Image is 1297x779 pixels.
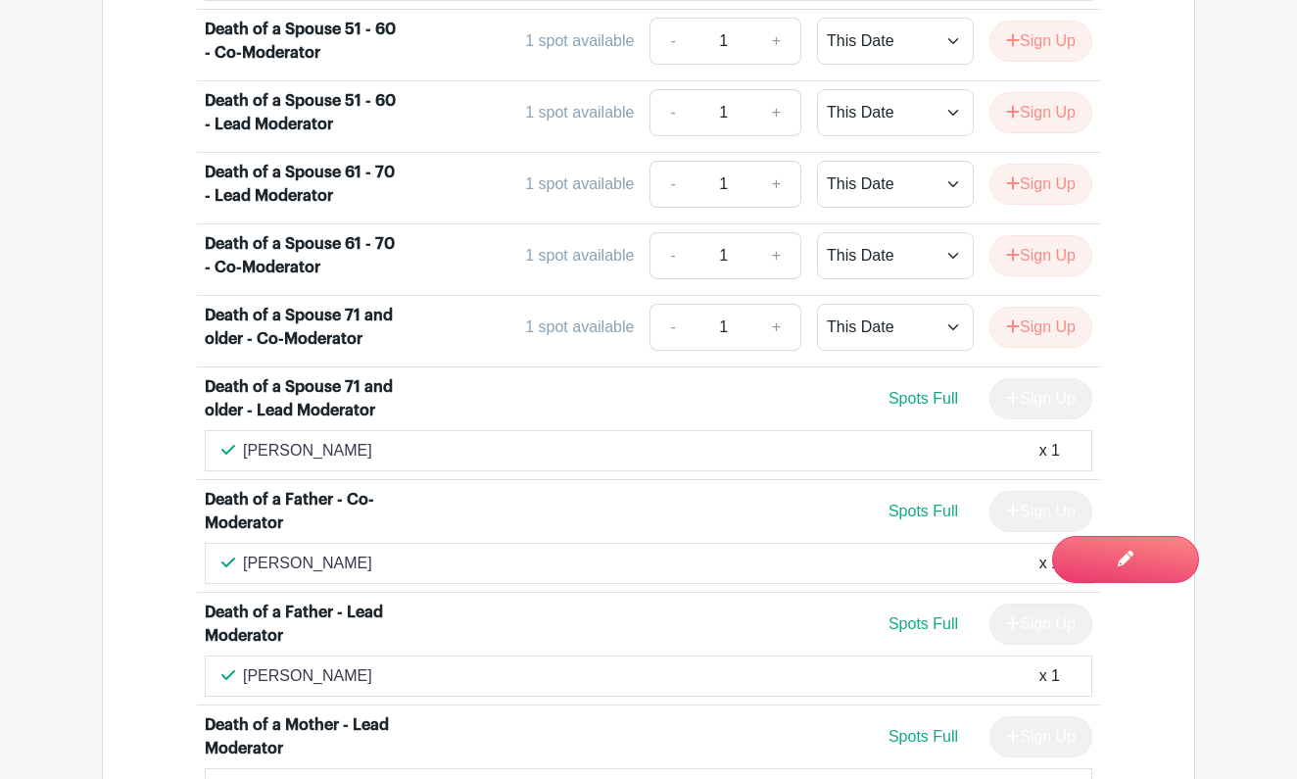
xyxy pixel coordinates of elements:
div: Death of a Spouse 51 - 60 - Co-Moderator [205,18,404,65]
a: + [752,89,801,136]
a: - [649,18,695,65]
button: Sign Up [989,235,1092,276]
div: Death of a Spouse 51 - 60 - Lead Moderator [205,89,404,136]
div: Death of a Spouse 71 and older - Co-Moderator [205,304,404,351]
div: x 1 [1039,552,1060,575]
a: - [649,161,695,208]
div: x 1 [1039,664,1060,688]
button: Sign Up [989,92,1092,133]
p: [PERSON_NAME] [243,439,372,463]
div: Death of a Father - Co-Moderator [205,488,404,535]
p: [PERSON_NAME] [243,552,372,575]
a: - [649,304,695,351]
a: + [752,161,801,208]
a: + [752,18,801,65]
div: Death of a Mother - Lead Moderator [205,713,404,760]
a: - [649,232,695,279]
div: Death of a Spouse 61 - 70 - Lead Moderator [205,161,404,208]
span: Spots Full [889,728,958,745]
div: 1 spot available [525,101,634,124]
div: Death of a Father - Lead Moderator [205,601,404,648]
div: 1 spot available [525,29,634,53]
p: [PERSON_NAME] [243,664,372,688]
div: x 1 [1039,439,1060,463]
span: Spots Full [889,615,958,632]
a: + [752,304,801,351]
div: Death of a Spouse 61 - 70 - Co-Moderator [205,232,404,279]
span: Spots Full [889,503,958,519]
button: Sign Up [989,164,1092,205]
a: + [752,232,801,279]
a: - [649,89,695,136]
button: Sign Up [989,307,1092,348]
span: Spots Full [889,390,958,407]
div: 1 spot available [525,244,634,268]
div: Death of a Spouse 71 and older - Lead Moderator [205,375,404,422]
div: 1 spot available [525,172,634,196]
button: Sign Up [989,21,1092,62]
div: 1 spot available [525,316,634,339]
